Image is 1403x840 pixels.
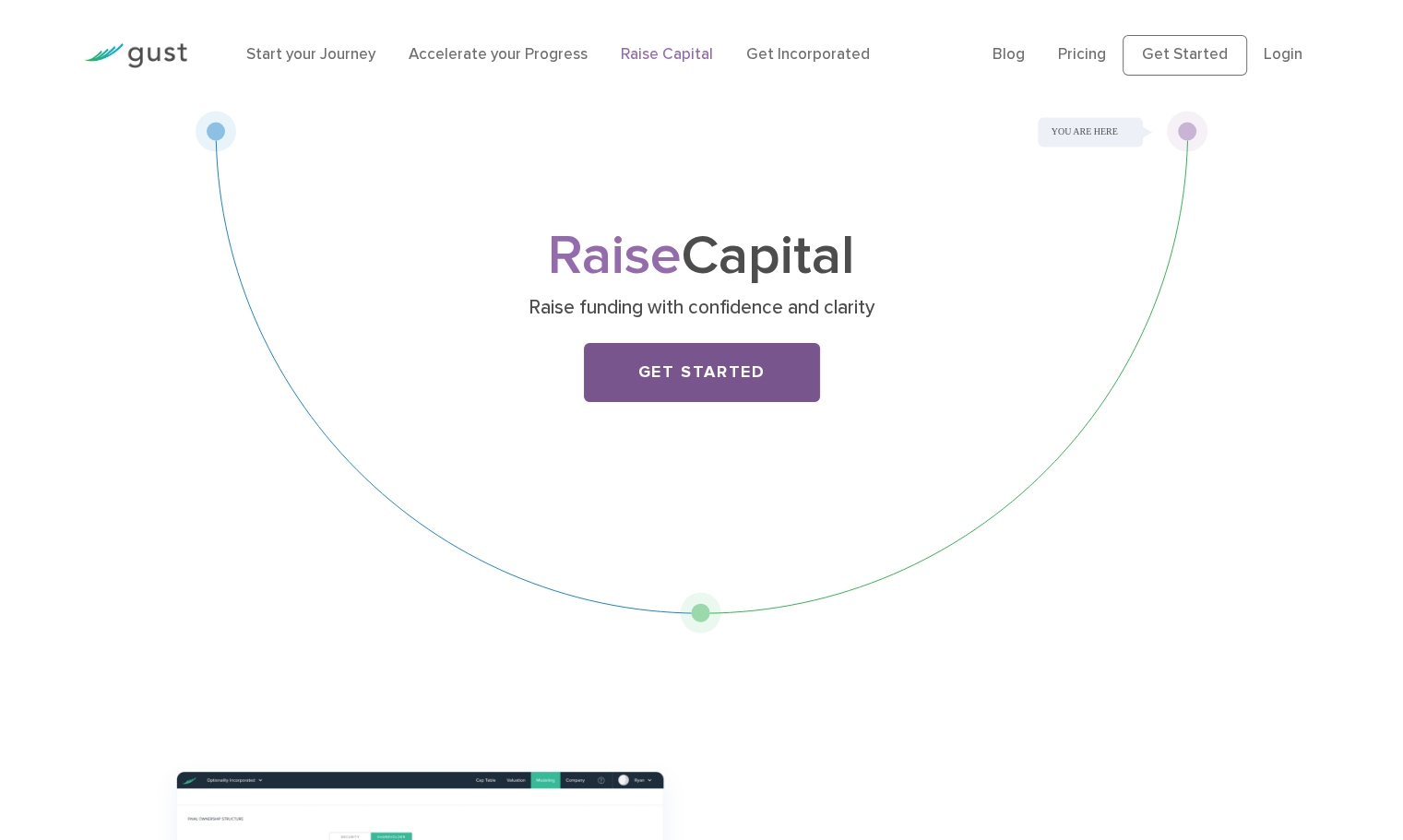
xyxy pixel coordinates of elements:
[344,295,1059,321] p: Raise funding with confidence and clarity
[1058,45,1106,64] a: Pricing
[246,45,375,64] a: Start your Journey
[548,223,682,289] span: Raise
[746,45,870,64] a: Get Incorporated
[338,231,1066,282] h1: Capital
[84,43,187,68] img: Gust Logo
[621,45,713,64] a: Raise Capital
[1123,35,1247,76] a: Get Started
[409,45,588,64] a: Accelerate your Progress
[584,343,820,402] a: Get Started
[993,45,1025,64] a: Blog
[1264,45,1302,64] a: Login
